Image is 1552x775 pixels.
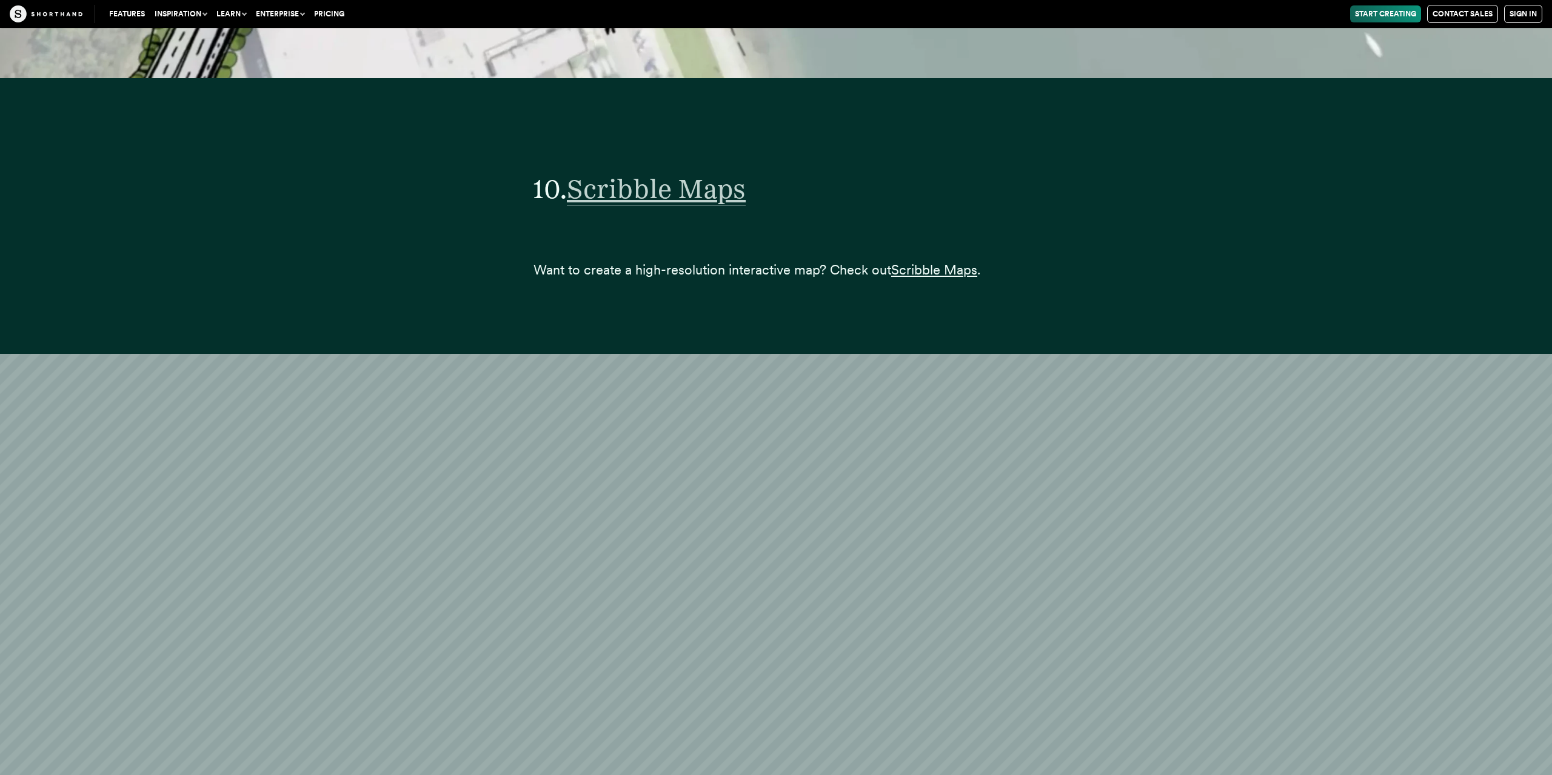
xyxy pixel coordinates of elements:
[1350,5,1421,22] a: Start Creating
[10,5,82,22] img: The Craft
[533,173,567,205] span: 10.
[251,5,309,22] button: Enterprise
[1504,5,1542,23] a: Sign in
[104,5,150,22] a: Features
[567,173,746,205] a: Scribble Maps
[212,5,251,22] button: Learn
[891,262,977,278] a: Scribble Maps
[150,5,212,22] button: Inspiration
[533,262,891,278] span: Want to create a high-resolution interactive map? Check out
[977,262,980,278] span: .
[1427,5,1498,23] a: Contact Sales
[309,5,349,22] a: Pricing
